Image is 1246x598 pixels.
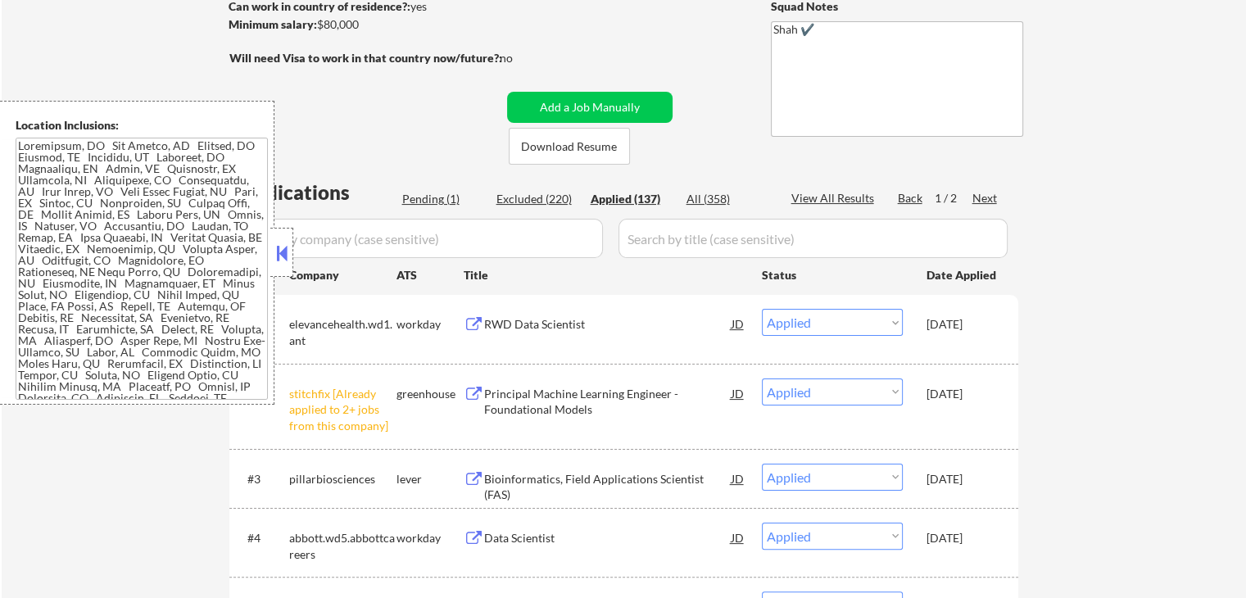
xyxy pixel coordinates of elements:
div: Next [972,190,999,206]
div: JD [730,464,746,493]
div: abbott.wd5.abbottcareers [289,530,396,562]
div: JD [730,309,746,338]
div: workday [396,316,464,333]
strong: Will need Visa to work in that country now/future?: [229,51,502,65]
div: greenhouse [396,386,464,402]
div: All (358) [686,191,768,207]
div: View All Results [791,190,879,206]
div: 1 / 2 [935,190,972,206]
div: Back [898,190,924,206]
input: Search by company (case sensitive) [234,219,603,258]
div: Data Scientist [484,530,732,546]
div: Applied (137) [591,191,673,207]
div: Pending (1) [402,191,484,207]
div: Principal Machine Learning Engineer - Foundational Models [484,386,732,418]
div: [DATE] [927,316,999,333]
div: pillarbiosciences [289,471,396,487]
div: lever [396,471,464,487]
div: JD [730,378,746,408]
div: workday [396,530,464,546]
div: #3 [247,471,276,487]
div: Status [762,260,903,289]
div: stitchfix [Already applied to 2+ jobs from this company] [289,386,396,434]
button: Add a Job Manually [507,92,673,123]
div: ATS [396,267,464,283]
div: no [500,50,546,66]
div: Excluded (220) [496,191,578,207]
div: $80,000 [229,16,501,33]
div: RWD Data Scientist [484,316,732,333]
div: Title [464,267,746,283]
div: JD [730,523,746,552]
input: Search by title (case sensitive) [618,219,1008,258]
div: #4 [247,530,276,546]
div: [DATE] [927,386,999,402]
div: Date Applied [927,267,999,283]
div: Company [289,267,396,283]
div: Applications [234,183,396,202]
button: Download Resume [509,128,630,165]
div: elevancehealth.wd1.ant [289,316,396,348]
div: [DATE] [927,530,999,546]
div: Location Inclusions: [16,117,268,134]
div: Bioinformatics, Field Applications Scientist (FAS) [484,471,732,503]
strong: Minimum salary: [229,17,317,31]
div: [DATE] [927,471,999,487]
